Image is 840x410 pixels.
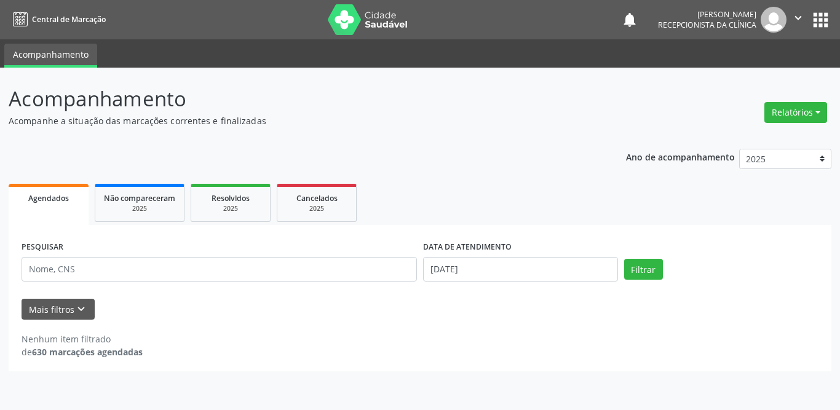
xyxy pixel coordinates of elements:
label: PESQUISAR [22,238,63,257]
a: Central de Marcação [9,9,106,30]
input: Selecione um intervalo [423,257,618,282]
i:  [791,11,805,25]
p: Acompanhamento [9,84,585,114]
button: apps [810,9,831,31]
div: Nenhum item filtrado [22,333,143,345]
div: [PERSON_NAME] [658,9,756,20]
span: Agendados [28,193,69,203]
div: 2025 [286,204,347,213]
span: Recepcionista da clínica [658,20,756,30]
span: Central de Marcação [32,14,106,25]
img: img [761,7,787,33]
div: 2025 [104,204,175,213]
i: keyboard_arrow_down [74,302,88,316]
strong: 630 marcações agendadas [32,346,143,358]
button: notifications [621,11,638,28]
button:  [787,7,810,33]
label: DATA DE ATENDIMENTO [423,238,512,257]
span: Resolvidos [212,193,250,203]
input: Nome, CNS [22,257,417,282]
button: Relatórios [764,102,827,123]
div: de [22,345,143,358]
p: Acompanhe a situação das marcações correntes e finalizadas [9,114,585,127]
span: Cancelados [296,193,338,203]
button: Filtrar [624,259,663,280]
div: 2025 [200,204,261,213]
span: Não compareceram [104,193,175,203]
a: Acompanhamento [4,44,97,68]
p: Ano de acompanhamento [626,149,735,164]
button: Mais filtroskeyboard_arrow_down [22,299,95,320]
